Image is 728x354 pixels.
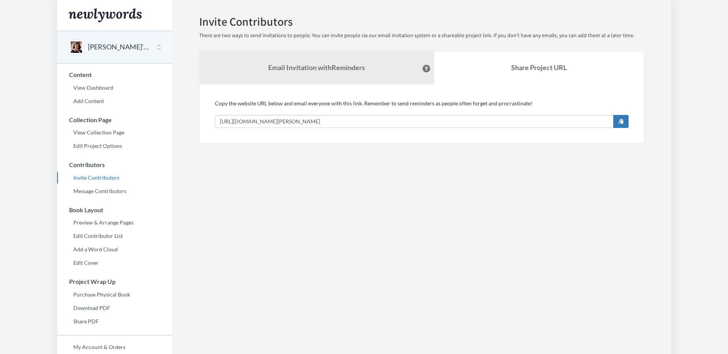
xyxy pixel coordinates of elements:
[57,244,172,255] a: Add a Word Cloud
[57,302,172,314] a: Download PDF
[57,82,172,93] a: View Dashboard
[57,257,172,269] a: Edit Cover
[57,95,172,107] a: Add Content
[669,331,720,350] iframe: Opens a widget where you can chat to one of our agents
[57,316,172,327] a: Share PDF
[57,289,172,300] a: Purchase Physical Book
[57,127,172,138] a: View Collection Page
[57,140,172,152] a: Edit Project Options
[57,230,172,242] a: Edit Contributor List
[88,42,150,52] button: [PERSON_NAME]'s retirement
[215,100,629,128] div: Copy the website URL below and email everyone with this link. Remember to send reminders as peopl...
[199,32,644,39] p: There are two ways to send invitations to people. You can invite people via our email invitation ...
[199,15,644,28] h2: Invite Contributors
[58,206,172,213] h3: Book Layout
[57,217,172,228] a: Preview & Arrange Pages
[57,172,172,184] a: Invite Contributors
[57,341,172,353] a: My Account & Orders
[58,278,172,285] h3: Project Wrap Up
[58,161,172,168] h3: Contributors
[58,71,172,78] h3: Content
[268,63,365,72] strong: Email Invitation with Reminders
[57,185,172,197] a: Message Contributors
[58,116,172,123] h3: Collection Page
[69,8,142,22] img: Newlywords logo
[511,63,567,72] b: Share Project URL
